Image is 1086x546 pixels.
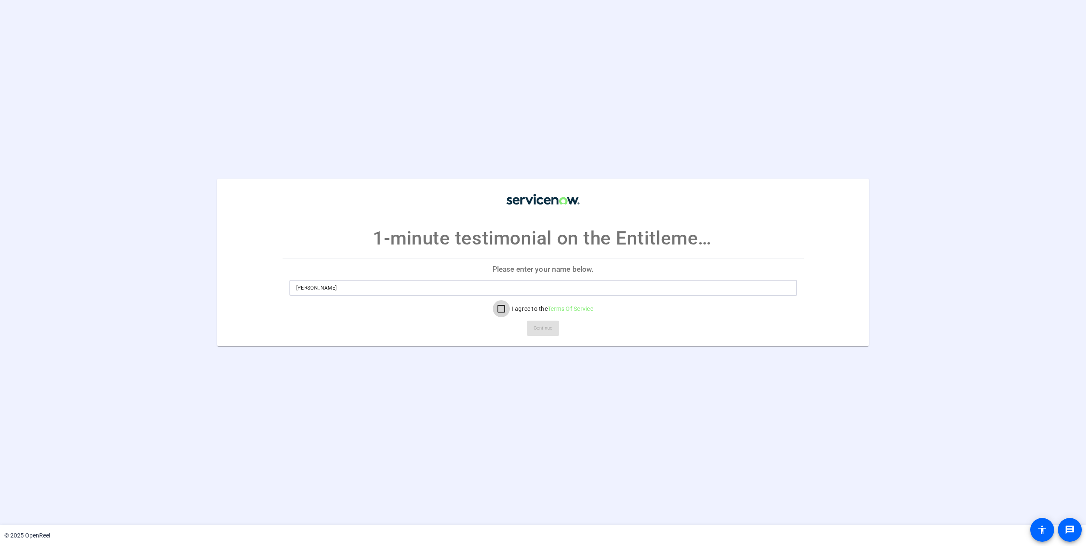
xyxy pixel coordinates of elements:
[4,531,50,540] div: © 2025 OpenReel
[510,304,593,313] label: I agree to the
[1065,525,1075,535] mat-icon: message
[1037,525,1047,535] mat-icon: accessibility
[548,305,593,312] a: Terms Of Service
[500,187,586,211] img: company-logo
[283,259,804,280] p: Please enter your name below.
[373,225,713,253] p: 1-minute testimonial on the Entitlement Dashboard
[296,283,790,293] input: Enter your name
